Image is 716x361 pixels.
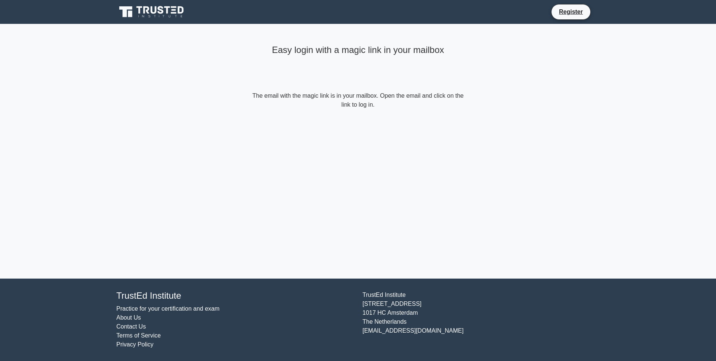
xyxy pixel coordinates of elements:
[555,7,587,16] a: Register
[251,45,465,56] h4: Easy login with a magic link in your mailbox
[116,314,141,321] a: About Us
[116,291,354,301] h4: TrustEd Institute
[251,91,465,109] form: The email with the magic link is in your mailbox. Open the email and click on the link to log in.
[358,291,604,349] div: TrustEd Institute [STREET_ADDRESS] 1017 HC Amsterdam The Netherlands [EMAIL_ADDRESS][DOMAIN_NAME]
[116,323,146,330] a: Contact Us
[116,305,220,312] a: Practice for your certification and exam
[116,341,154,348] a: Privacy Policy
[116,332,161,339] a: Terms of Service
